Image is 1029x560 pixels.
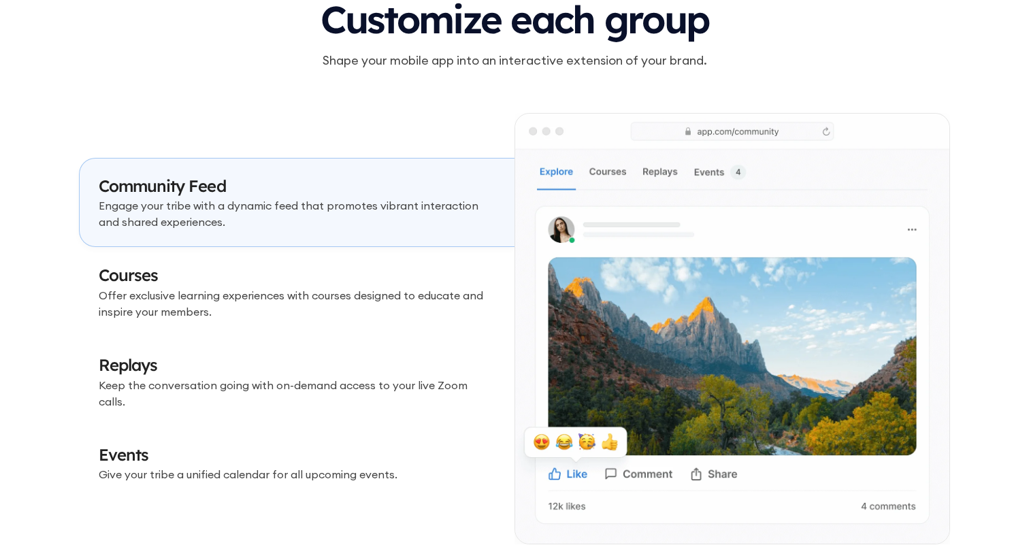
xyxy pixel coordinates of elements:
[99,197,495,230] p: Engage your tribe with a dynamic feed that promotes vibrant interaction and shared experiences.
[99,377,495,410] p: Keep the conversation going with on-demand access to your live Zoom calls.
[99,466,495,482] p: Give your tribe a unified calendar for all upcoming events.
[99,444,495,467] h3: Events
[99,354,495,377] h3: Replays
[515,114,949,544] img: An illustration of Community Feed
[99,264,495,287] h3: Courses
[99,287,495,320] p: Offer exclusive learning experiences with courses designed to educate and inspire your members.
[79,51,950,69] p: Shape your mobile app into an interactive extension of your brand.
[99,175,495,198] h3: Community Feed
